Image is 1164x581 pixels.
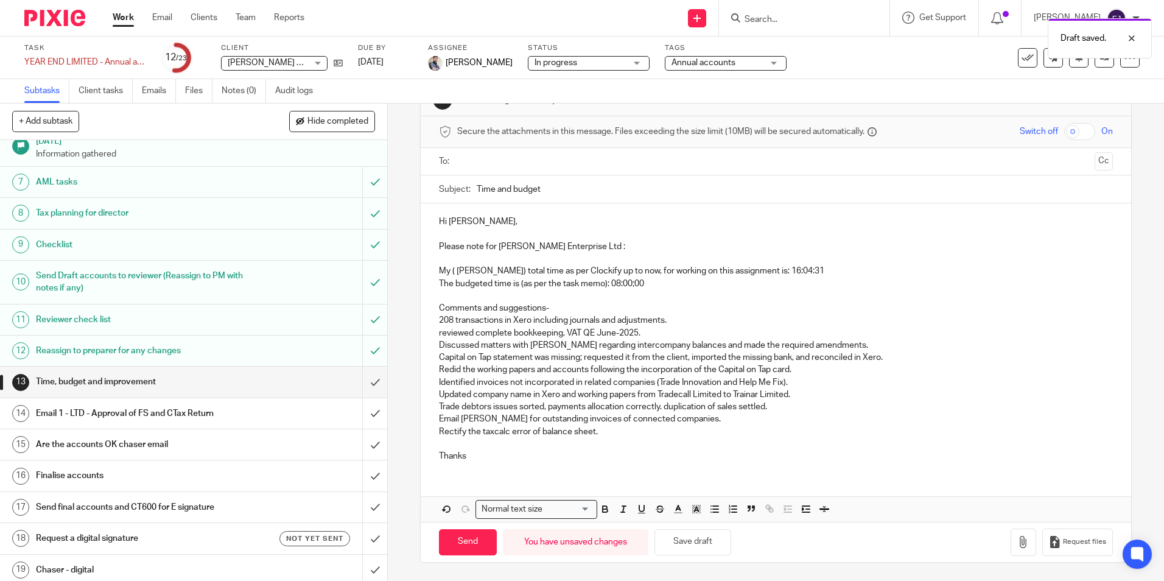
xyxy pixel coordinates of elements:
a: Subtasks [24,79,69,103]
span: In progress [535,58,577,67]
div: 12 [12,342,29,359]
button: Save draft [654,529,731,555]
div: You have unsaved changes [503,529,648,555]
a: Client tasks [79,79,133,103]
div: 9 [12,236,29,253]
p: Draft saved. [1061,32,1106,44]
label: Subject: [439,183,471,195]
label: Status [528,43,650,53]
div: 17 [12,499,29,516]
h1: Tax planning for director [36,204,245,222]
h1: Reviewer check list [36,311,245,329]
div: 15 [12,436,29,453]
div: 10 [12,273,29,290]
p: Please note for [PERSON_NAME] Enterprise Ltd : [439,241,1112,253]
p: Information gathered [36,148,376,160]
button: Cc [1095,152,1113,171]
span: Normal text size [479,503,545,516]
h1: Send Draft accounts to reviewer (Reassign to PM with notes if any) [36,267,245,298]
a: Reports [274,12,304,24]
h1: Checklist [36,236,245,254]
span: Switch off [1020,125,1058,138]
span: Annual accounts [671,58,735,67]
div: 7 [12,174,29,191]
h1: Request a digital signature [36,529,245,548]
label: Due by [358,43,413,53]
button: Hide completed [289,111,375,132]
p: Updated company name in Xero and working papers from Tradecall Limited to Trainar Limited. [439,389,1112,401]
p: Comments and suggestions- [439,302,1112,314]
p: The budgeted time is (as per the task memo): 08:00;00 [439,278,1112,290]
div: YEAR END LIMITED - Annual accounts and CT600 return (limited companies) [24,56,146,68]
p: 208 transactions in Xero including journals and adjustments. [439,314,1112,326]
div: 19 [12,562,29,579]
input: Search for option [546,503,590,516]
img: Pixie%2002.jpg [428,56,443,71]
a: Clients [191,12,217,24]
p: Thanks [439,450,1112,462]
div: 8 [12,205,29,222]
h1: Email 1 - LTD - Approval of FS and CTax Return [36,404,245,423]
p: Redid the working papers and accounts following the incorporation of the Capital on Tap card. [439,364,1112,376]
a: Audit logs [275,79,322,103]
a: Email [152,12,172,24]
button: Request files [1042,529,1113,556]
label: Client [221,43,343,53]
a: Work [113,12,134,24]
p: Email [PERSON_NAME] for outstanding invoices of connected companies. [439,413,1112,425]
label: Assignee [428,43,513,53]
div: 13 [12,374,29,391]
div: 11 [12,311,29,328]
div: 18 [12,530,29,547]
span: Secure the attachments in this message. Files exceeding the size limit (10MB) will be secured aut... [457,125,864,138]
label: Task [24,43,146,53]
p: Hi [PERSON_NAME], [439,216,1112,228]
h1: Chaser - digital [36,561,245,579]
input: Send [439,529,497,555]
p: Trade debtors issues sorted, payments allocation correctly. duplication of sales settled. [439,401,1112,413]
div: 12 [165,51,187,65]
div: 16 [12,468,29,485]
p: Identified invoices not incorporated in related companies (Trade Innovation and Help Me Fix). [439,376,1112,389]
p: reviewed complete bookkeeping, VAT QE June-2025. [439,327,1112,339]
h1: Reassign to preparer for any changes [36,342,245,360]
a: Team [236,12,256,24]
span: [DATE] [358,58,384,66]
p: Capital on Tap statement was missing; requested it from the client, imported the missing bank, an... [439,351,1112,364]
img: svg%3E [1107,9,1126,28]
span: On [1101,125,1113,138]
button: + Add subtask [12,111,79,132]
span: Hide completed [307,117,368,127]
h1: AML tasks [36,173,245,191]
h1: Send final accounts and CT600 for E signature [36,498,245,516]
h1: Are the accounts OK chaser email [36,435,245,454]
div: Search for option [475,500,597,519]
a: Files [185,79,212,103]
small: /23 [176,55,187,62]
div: 14 [12,405,29,422]
a: Emails [142,79,176,103]
p: My ( [PERSON_NAME]) total time as per Clockify up to now, for working on this assignment is: 16:0... [439,265,1112,277]
p: Rectify the taxcalc error of balance sheet. [439,426,1112,451]
p: Discussed matters with [PERSON_NAME] regarding intercompany balances and made the required amendm... [439,339,1112,351]
span: Request files [1063,537,1106,547]
h1: [DATE] [36,132,376,147]
span: [PERSON_NAME] [446,57,513,69]
a: Notes (0) [222,79,266,103]
span: [PERSON_NAME] Enterprise Ltd [228,58,351,67]
h1: Time, budget and improvement [36,373,245,391]
img: Pixie [24,10,85,26]
span: Not yet sent [286,533,343,544]
h1: Finalise accounts [36,467,245,485]
label: To: [439,155,452,167]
